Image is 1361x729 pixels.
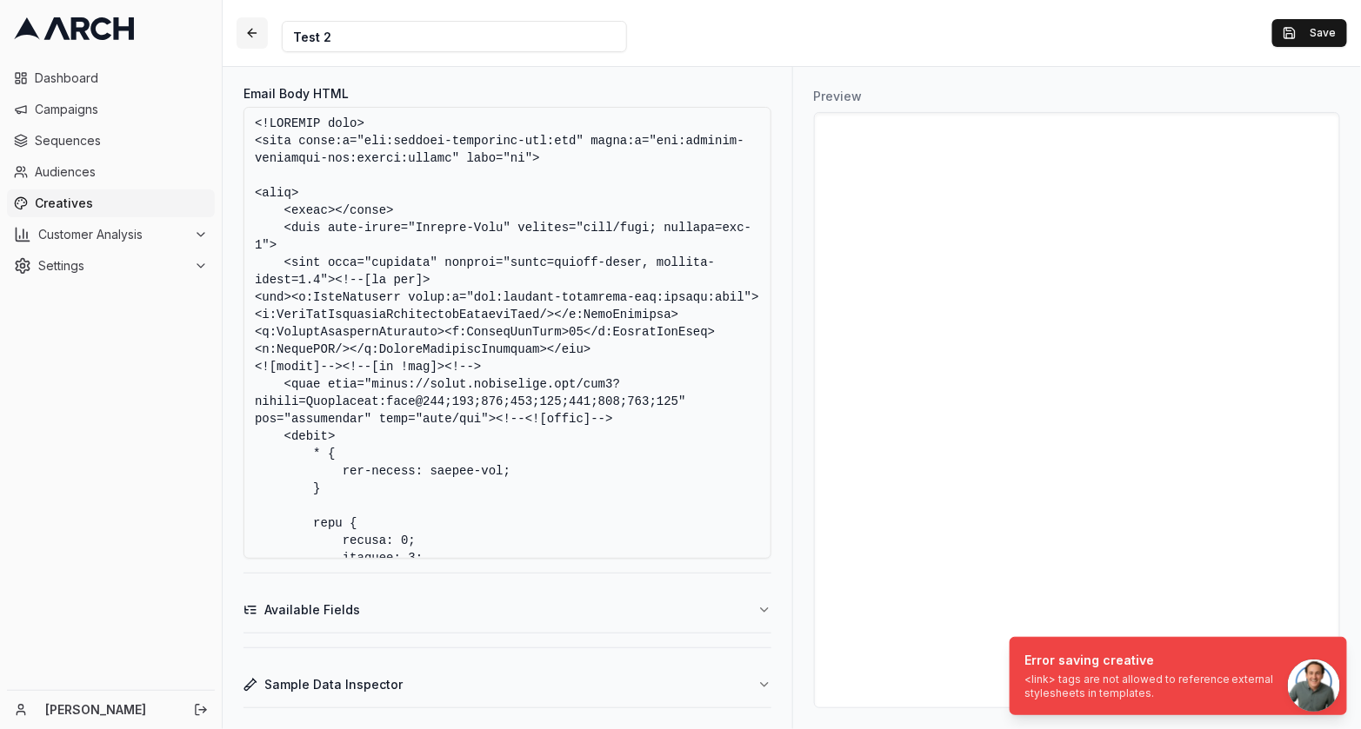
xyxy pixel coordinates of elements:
a: Audiences [7,158,215,186]
span: Creatives [35,195,208,212]
a: Sequences [7,127,215,155]
span: Audiences [35,163,208,181]
h3: Preview [814,88,1341,105]
a: Creatives [7,189,215,217]
button: Settings [7,252,215,280]
a: Open chat [1288,659,1340,712]
div: <link> tags are not allowed to reference external stylesheets in templates. [1024,673,1325,700]
button: Sample Data Inspector [244,662,771,707]
span: Settings [38,257,187,275]
button: Customer Analysis [7,221,215,249]
span: Sequences [35,132,208,149]
span: Dashboard [35,70,208,87]
button: Log out [189,698,213,722]
button: Available Fields [244,587,771,633]
div: Error saving creative [1024,652,1325,669]
span: Sample Data Inspector [264,676,403,693]
a: Campaigns [7,96,215,123]
a: Dashboard [7,64,215,92]
a: [PERSON_NAME] [45,701,175,719]
iframe: Preview for Test 2 [815,113,1340,707]
button: Save [1272,19,1347,47]
input: Internal Creative Name [282,21,627,52]
span: Campaigns [35,101,208,118]
span: Available Fields [264,601,360,619]
span: Customer Analysis [38,226,187,243]
label: Email Body HTML [244,88,771,100]
textarea: <!LOREMIP dolo> <sita conse:a="eli:seddoei-temporinc-utl:etd" magna:a="eni:adminim-veniamqui-nos:... [244,107,771,559]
